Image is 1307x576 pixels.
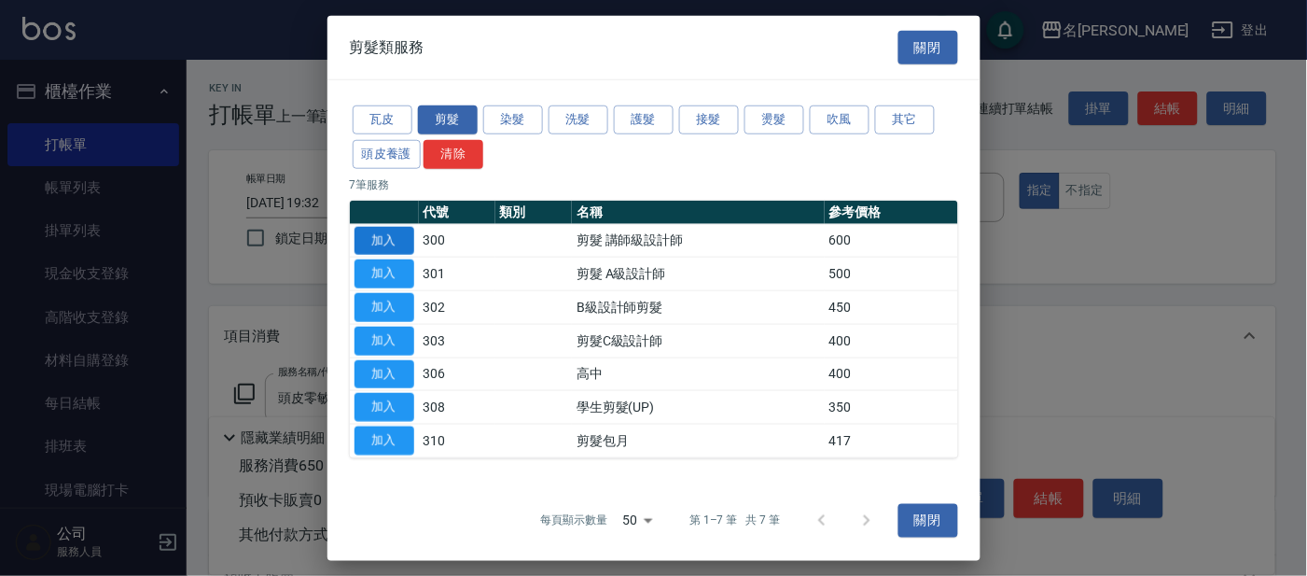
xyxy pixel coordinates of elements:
[350,176,958,192] p: 7 筆服務
[875,105,935,134] button: 其它
[355,393,414,422] button: 加入
[424,140,483,169] button: 清除
[825,391,958,425] td: 350
[572,424,824,457] td: 剪髮包月
[898,30,958,64] button: 關閉
[615,496,660,546] div: 50
[689,513,780,529] p: 第 1–7 筆 共 7 筆
[825,224,958,258] td: 600
[355,359,414,388] button: 加入
[419,358,495,391] td: 306
[419,258,495,291] td: 301
[825,424,958,457] td: 417
[419,290,495,324] td: 302
[572,391,824,425] td: 學生剪髮(UP)
[350,38,424,57] span: 剪髮類服務
[418,105,478,134] button: 剪髮
[679,105,739,134] button: 接髮
[419,200,495,224] th: 代號
[572,358,824,391] td: 高中
[825,200,958,224] th: 參考價格
[825,258,958,291] td: 500
[572,200,824,224] th: 名稱
[572,258,824,291] td: 剪髮 A級設計師
[744,105,804,134] button: 燙髮
[483,105,543,134] button: 染髮
[540,513,607,529] p: 每頁顯示數量
[614,105,674,134] button: 護髮
[810,105,869,134] button: 吹風
[572,290,824,324] td: B級設計師剪髮
[355,327,414,356] button: 加入
[825,358,958,391] td: 400
[353,140,422,169] button: 頭皮養護
[825,290,958,324] td: 450
[495,200,572,224] th: 類別
[419,424,495,457] td: 310
[355,427,414,456] button: 加入
[825,324,958,358] td: 400
[419,391,495,425] td: 308
[419,224,495,258] td: 300
[419,324,495,358] td: 303
[572,224,824,258] td: 剪髮 講師級設計師
[355,293,414,322] button: 加入
[898,503,958,538] button: 關閉
[572,324,824,358] td: 剪髮C級設計師
[353,105,412,134] button: 瓦皮
[355,226,414,255] button: 加入
[355,260,414,288] button: 加入
[549,105,608,134] button: 洗髮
